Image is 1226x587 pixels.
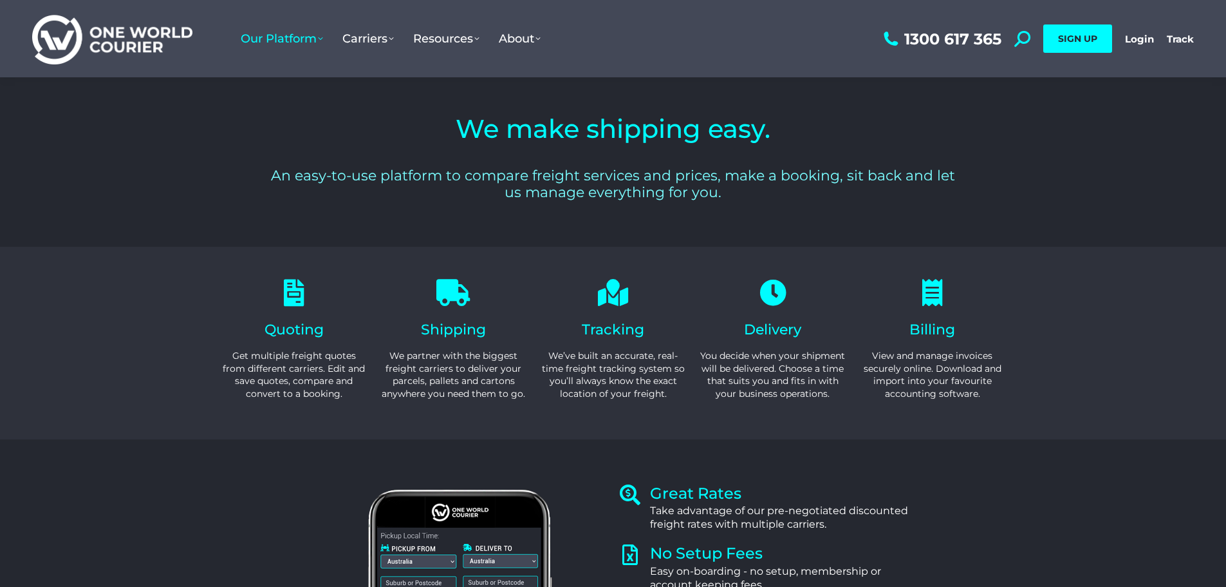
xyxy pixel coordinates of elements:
[540,350,687,400] p: We’ve built an accurate, real-time freight tracking system so you’ll always know the exact locati...
[880,31,1001,47] a: 1300 617 365
[268,168,959,202] h2: An easy-to-use platform to compare freight services and prices, make a booking, sit back and let ...
[404,19,489,59] a: Resources
[221,323,367,337] h2: Quoting
[32,13,192,65] img: One World Courier
[1125,33,1154,45] a: Login
[859,323,1006,337] h2: Billing
[268,116,959,142] h2: We make shipping easy.
[342,32,394,46] span: Carriers
[499,32,541,46] span: About
[413,32,479,46] span: Resources
[859,350,1006,400] p: View and manage invoices securely online. Download and import into your favourite accounting soft...
[231,19,333,59] a: Our Platform
[221,350,367,400] p: Get multiple freight quotes from different carriers. Edit and save quotes, compare and convert to...
[700,350,846,400] p: You decide when your shipment will be delivered. Choose a time that suits you and fits in with yo...
[540,323,687,337] h2: Tracking
[380,323,527,337] h2: Shipping
[380,350,527,400] p: We partner with the biggest freight carriers to deliver your parcels, pallets and cartons anywher...
[241,32,323,46] span: Our Platform
[333,19,404,59] a: Carriers
[1043,24,1112,53] a: SIGN UP
[650,484,741,503] a: Great Rates
[700,323,846,337] h2: Delivery
[489,19,550,59] a: About
[650,505,910,532] div: Take advantage of our pre-negotiated discounted freight rates with multiple carriers.
[1167,33,1194,45] a: Track
[650,544,763,563] a: No Setup Fees
[1058,33,1097,44] span: SIGN UP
